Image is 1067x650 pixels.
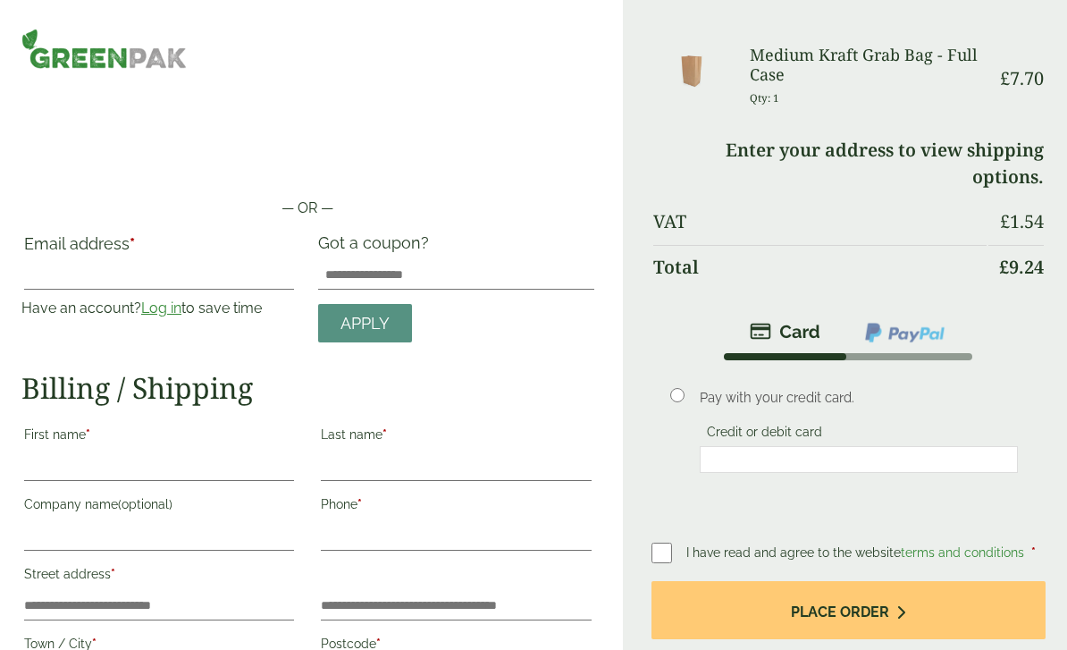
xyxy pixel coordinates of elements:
[24,561,294,592] label: Street address
[686,545,1028,560] span: I have read and agree to the website
[863,321,946,344] img: ppcp-gateway.png
[86,427,90,442] abbr: required
[750,91,779,105] small: Qty: 1
[318,233,436,261] label: Got a coupon?
[700,388,1018,408] p: Pay with your credit card.
[1000,209,1010,233] span: £
[653,129,1045,198] td: Enter your address to view shipping options.
[750,46,987,84] h3: Medium Kraft Grab Bag - Full Case
[21,298,297,319] p: Have an account? to save time
[321,492,591,522] label: Phone
[901,545,1024,560] a: terms and conditions
[999,255,1044,279] bdi: 9.24
[1000,209,1044,233] bdi: 1.54
[24,422,294,452] label: First name
[653,245,987,289] th: Total
[24,492,294,522] label: Company name
[651,581,1046,639] button: Place order
[357,497,362,511] abbr: required
[1000,66,1044,90] bdi: 7.70
[21,29,187,69] img: GreenPak Supplies
[700,425,829,444] label: Credit or debit card
[750,321,820,342] img: stripe.png
[118,497,172,511] span: (optional)
[21,198,594,219] p: — OR —
[111,567,115,581] abbr: required
[653,200,987,243] th: VAT
[141,300,181,317] a: Log in
[705,452,1012,468] iframe: Secure card payment input frame
[1031,545,1036,560] abbr: required
[382,427,387,442] abbr: required
[24,236,294,261] label: Email address
[999,255,1009,279] span: £
[21,140,594,176] iframe: Secure payment button frame
[21,371,594,405] h2: Billing / Shipping
[318,304,412,342] a: Apply
[130,234,135,253] abbr: required
[321,422,591,452] label: Last name
[1000,66,1010,90] span: £
[340,314,390,333] span: Apply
